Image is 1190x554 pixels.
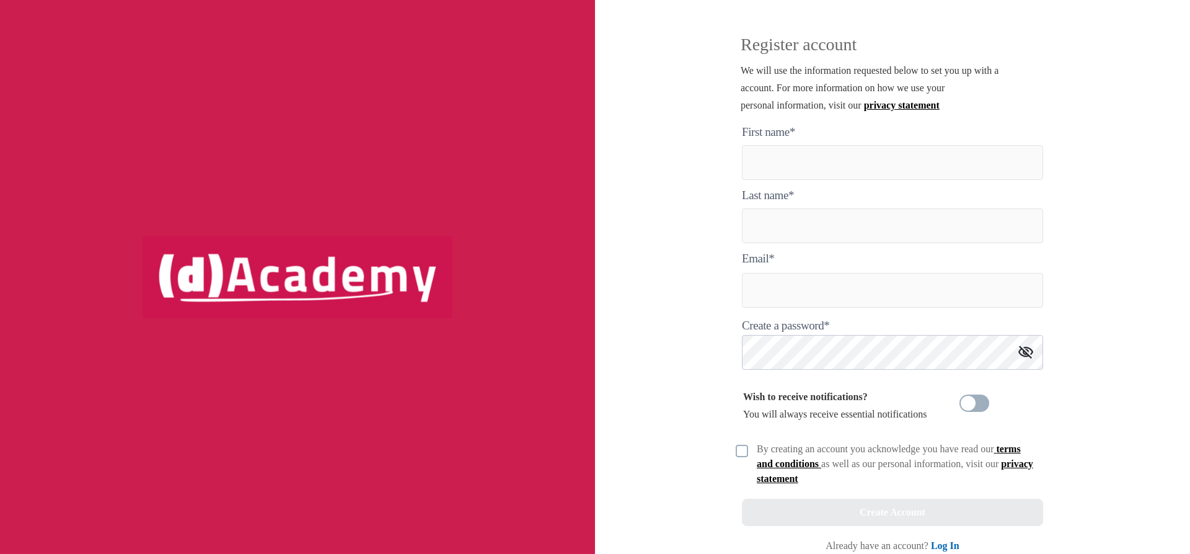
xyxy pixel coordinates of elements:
span: We will use the information requested below to set you up with a account. For more information on... [741,65,998,110]
img: unCheck [736,445,748,457]
div: You will always receive essential notifications [743,388,927,423]
button: Create Account [742,499,1043,526]
a: privacy statement [757,458,1033,484]
a: Log In [931,540,959,551]
img: logo [143,236,452,318]
div: Already have an account? [826,538,959,553]
img: icon [1018,346,1033,359]
div: By creating an account you acknowledge you have read our as well as our personal information, vis... [757,442,1036,486]
div: Create Account [860,504,925,521]
a: terms and conditions [757,444,1021,469]
a: privacy statement [864,100,940,110]
b: Wish to receive notifications? [743,391,868,402]
p: Register account [741,37,1051,62]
